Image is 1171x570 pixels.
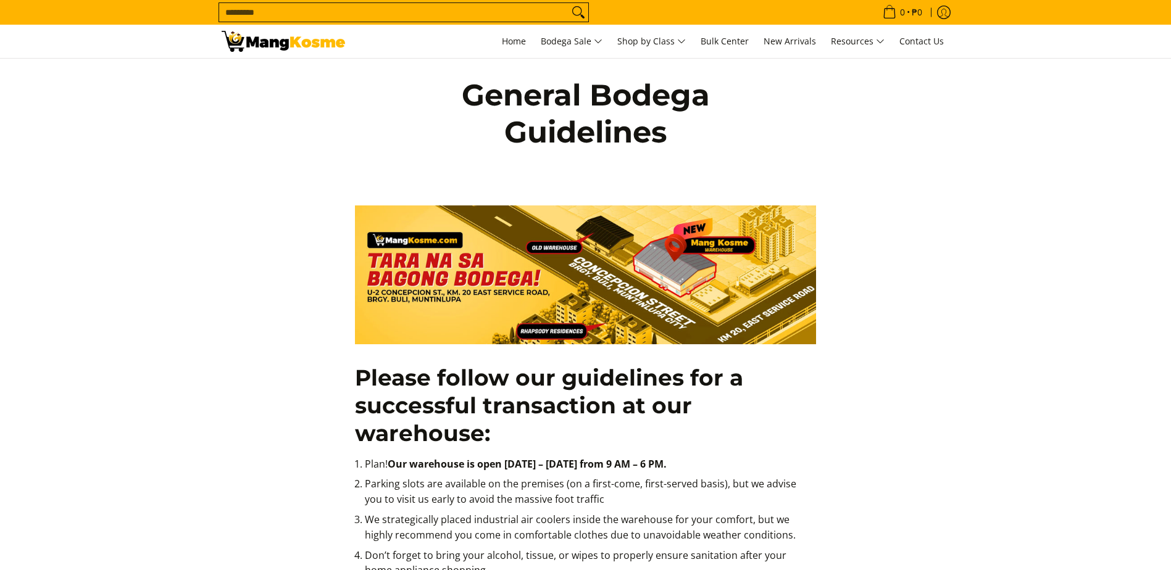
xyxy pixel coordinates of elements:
a: New Arrivals [757,25,822,58]
a: Home [496,25,532,58]
img: Bodega Customers Reminders l Mang Kosme: Home Appliance Warehouse Sale [222,31,345,52]
li: We strategically placed industrial air coolers inside the warehouse for your comfort, but we high... [365,512,816,548]
span: New Arrivals [764,35,816,47]
span: Bodega Sale [541,34,602,49]
span: Contact Us [899,35,944,47]
span: 0 [898,8,907,17]
li: Plan! [365,456,816,477]
img: tara sa warehouse ni mang kosme [355,205,816,344]
li: Parking slots are available on the premises (on a first-come, first-served basis), but we advise ... [365,476,816,512]
a: Bodega Sale [535,25,609,58]
span: Resources [831,34,885,49]
a: Resources [825,25,891,58]
nav: Main Menu [357,25,950,58]
button: Search [569,3,588,22]
a: Shop by Class [611,25,692,58]
strong: Our warehouse is open [DATE] – [DATE] from 9 AM – 6 PM. [388,457,667,471]
h1: General Bodega Guidelines [407,76,765,151]
span: Bulk Center [701,35,749,47]
a: Contact Us [893,25,950,58]
a: Bulk Center [694,25,755,58]
span: Shop by Class [617,34,686,49]
h2: Please follow our guidelines for a successful transaction at our warehouse: [355,364,816,447]
span: • [879,6,926,19]
span: Home [502,35,526,47]
span: ₱0 [910,8,924,17]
